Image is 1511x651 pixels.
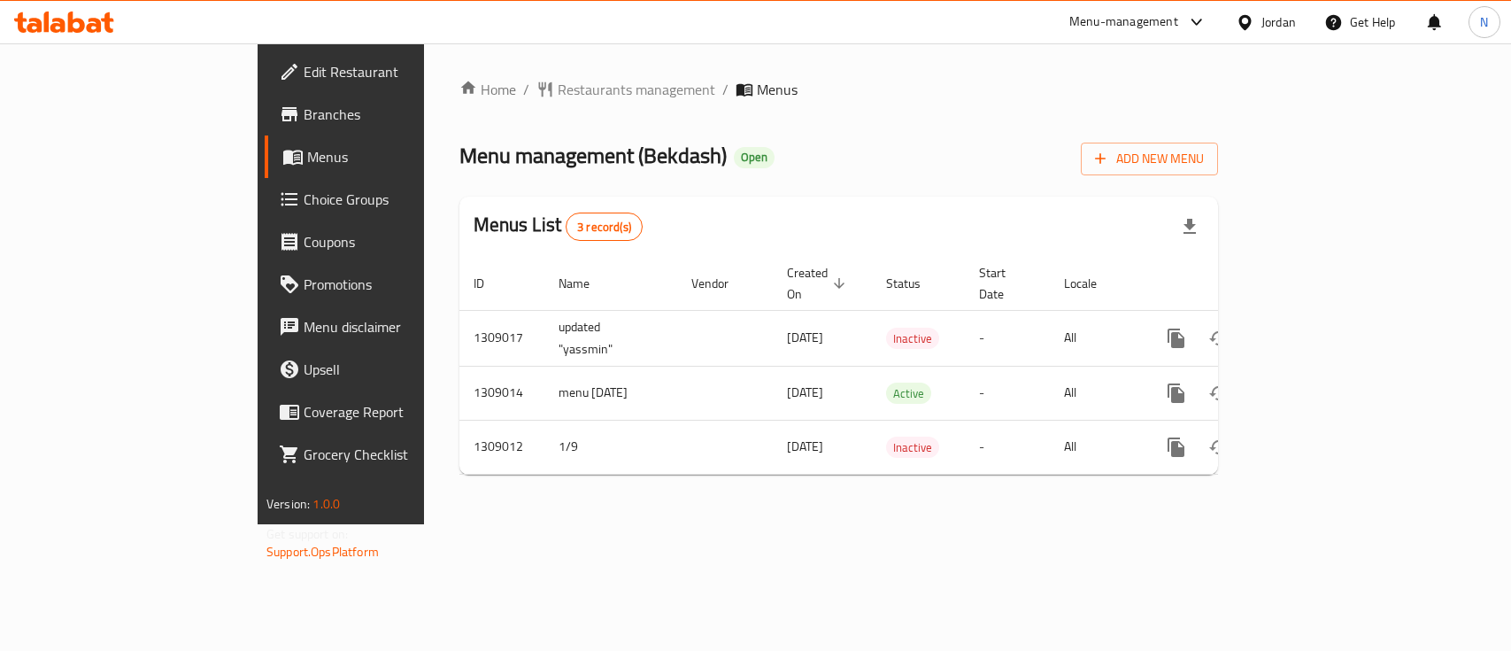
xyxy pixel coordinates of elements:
td: All [1050,310,1141,366]
span: Menus [757,79,798,100]
a: Upsell [265,348,510,391]
span: Grocery Checklist [304,444,496,465]
a: Grocery Checklist [265,433,510,476]
a: Menu disclaimer [265,306,510,348]
th: Actions [1141,257,1339,311]
span: 1.0.0 [312,492,340,515]
h2: Menus List [474,212,643,241]
span: Created On [787,262,851,305]
span: Name [559,273,613,294]
button: more [1155,426,1198,469]
a: Branches [265,93,510,136]
span: Inactive [886,438,939,458]
span: Coverage Report [304,401,496,422]
span: Vendor [691,273,752,294]
span: Promotions [304,274,496,295]
span: Locale [1064,273,1120,294]
span: ID [474,273,507,294]
span: N [1480,12,1488,32]
span: Menus [307,146,496,167]
div: Total records count [566,213,643,241]
span: Status [886,273,944,294]
td: All [1050,366,1141,420]
span: Edit Restaurant [304,61,496,82]
a: Promotions [265,263,510,306]
td: 1/9 [544,420,677,474]
span: Get support on: [266,523,348,546]
span: [DATE] [787,326,823,349]
span: Restaurants management [558,79,715,100]
button: Add New Menu [1081,143,1218,175]
a: Choice Groups [265,178,510,221]
button: more [1155,317,1198,360]
span: 3 record(s) [567,219,642,236]
span: Version: [266,492,310,515]
td: All [1050,420,1141,474]
span: Choice Groups [304,189,496,210]
button: more [1155,372,1198,415]
div: Jordan [1261,12,1296,32]
span: Upsell [304,359,496,380]
a: Coverage Report [265,391,510,433]
td: menu [DATE] [544,366,677,420]
button: Change Status [1198,372,1240,415]
span: Menu disclaimer [304,316,496,337]
li: / [523,79,529,100]
span: Add New Menu [1095,148,1204,170]
a: Support.OpsPlatform [266,540,379,563]
td: - [965,420,1050,474]
div: Export file [1168,205,1211,248]
div: Menu-management [1069,12,1178,33]
span: Inactive [886,329,939,349]
a: Menus [265,136,510,178]
li: / [722,79,729,100]
td: updated "yassmin" [544,310,677,366]
span: Menu management ( Bekdash ) [459,136,727,175]
span: Coupons [304,231,496,252]
span: [DATE] [787,435,823,458]
nav: breadcrumb [459,79,1218,100]
button: Change Status [1198,426,1240,469]
span: [DATE] [787,381,823,404]
span: Open [734,150,775,165]
table: enhanced table [459,257,1339,475]
a: Coupons [265,221,510,263]
a: Restaurants management [536,79,715,100]
span: Active [886,384,931,404]
td: - [965,310,1050,366]
button: Change Status [1198,317,1240,360]
a: Edit Restaurant [265,50,510,93]
span: Branches [304,104,496,125]
div: Open [734,147,775,168]
span: Start Date [979,262,1029,305]
td: - [965,366,1050,420]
